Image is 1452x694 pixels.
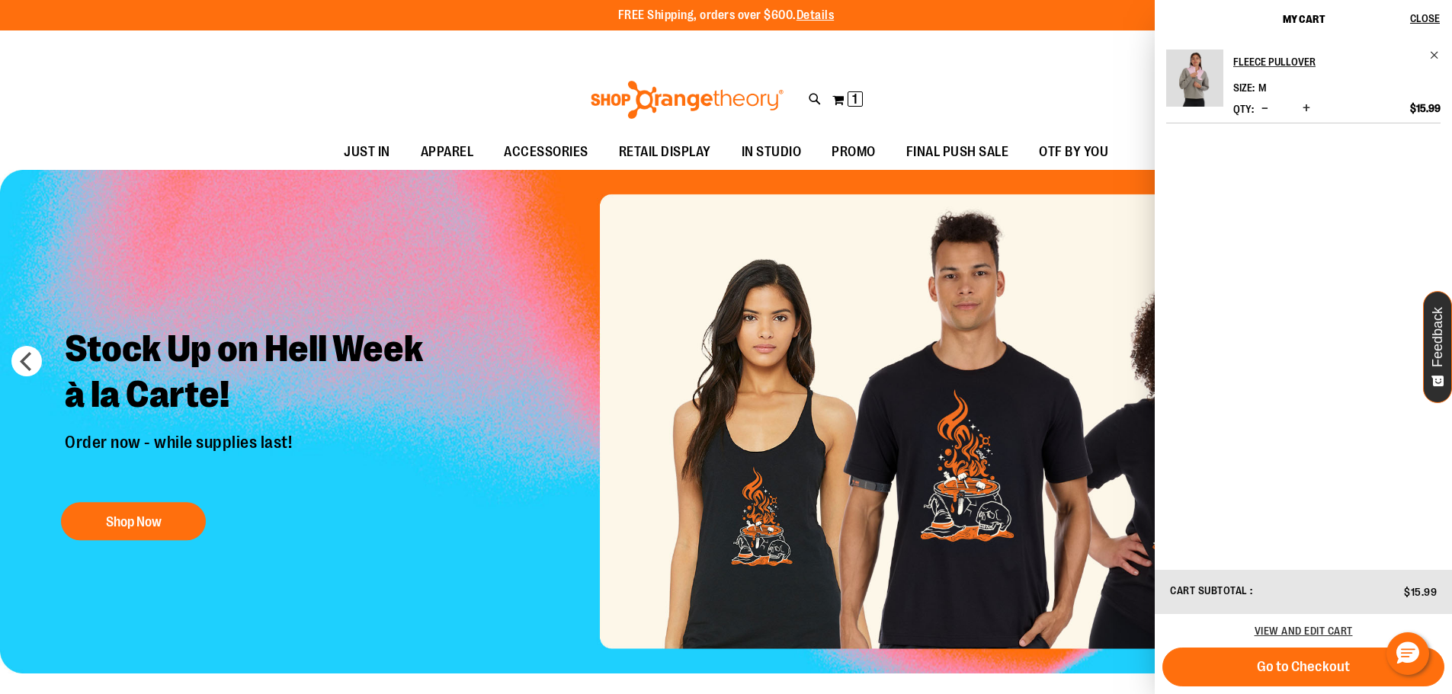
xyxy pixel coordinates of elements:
[742,135,802,169] span: IN STUDIO
[1024,135,1123,170] a: OTF BY YOU
[618,7,835,24] p: FREE Shipping, orders over $600.
[619,135,711,169] span: RETAIL DISPLAY
[1386,632,1429,675] button: Hello, have a question? Let’s chat.
[1258,82,1266,94] span: M
[1404,586,1437,598] span: $15.99
[891,135,1024,170] a: FINAL PUSH SALE
[61,502,206,540] button: Shop Now
[604,135,726,170] a: RETAIL DISPLAY
[489,135,604,170] a: ACCESSORIES
[1431,307,1445,367] span: Feedback
[1410,101,1441,115] span: $15.99
[726,135,817,170] a: IN STUDIO
[1039,135,1108,169] span: OTF BY YOU
[1166,50,1223,107] img: Fleece Pullover
[1170,584,1248,596] span: Cart Subtotal
[1166,50,1223,117] a: Fleece Pullover
[1258,101,1272,117] button: Decrease product quantity
[53,315,450,433] h2: Stock Up on Hell Week à la Carte!
[344,135,390,169] span: JUST IN
[1257,658,1350,675] span: Go to Checkout
[852,91,857,107] span: 1
[906,135,1009,169] span: FINAL PUSH SALE
[504,135,588,169] span: ACCESSORIES
[832,135,876,169] span: PROMO
[1299,101,1314,117] button: Increase product quantity
[1410,12,1440,24] span: Close
[1162,648,1444,686] button: Go to Checkout
[1429,50,1441,61] a: Remove item
[1166,50,1441,123] li: Product
[53,315,450,548] a: Stock Up on Hell Week à la Carte! Order now - while supplies last! Shop Now
[797,8,835,22] a: Details
[816,135,891,170] a: PROMO
[1283,13,1325,25] span: My Cart
[1233,50,1420,74] h2: Fleece Pullover
[421,135,474,169] span: APPAREL
[1233,103,1254,115] label: Qty
[329,135,405,170] a: JUST IN
[11,346,42,376] button: prev
[1255,625,1353,637] a: View and edit cart
[1233,50,1441,74] a: Fleece Pullover
[588,81,786,119] img: Shop Orangetheory
[1233,82,1255,94] dt: Size
[1423,291,1452,403] button: Feedback - Show survey
[53,433,450,487] p: Order now - while supplies last!
[405,135,489,170] a: APPAREL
